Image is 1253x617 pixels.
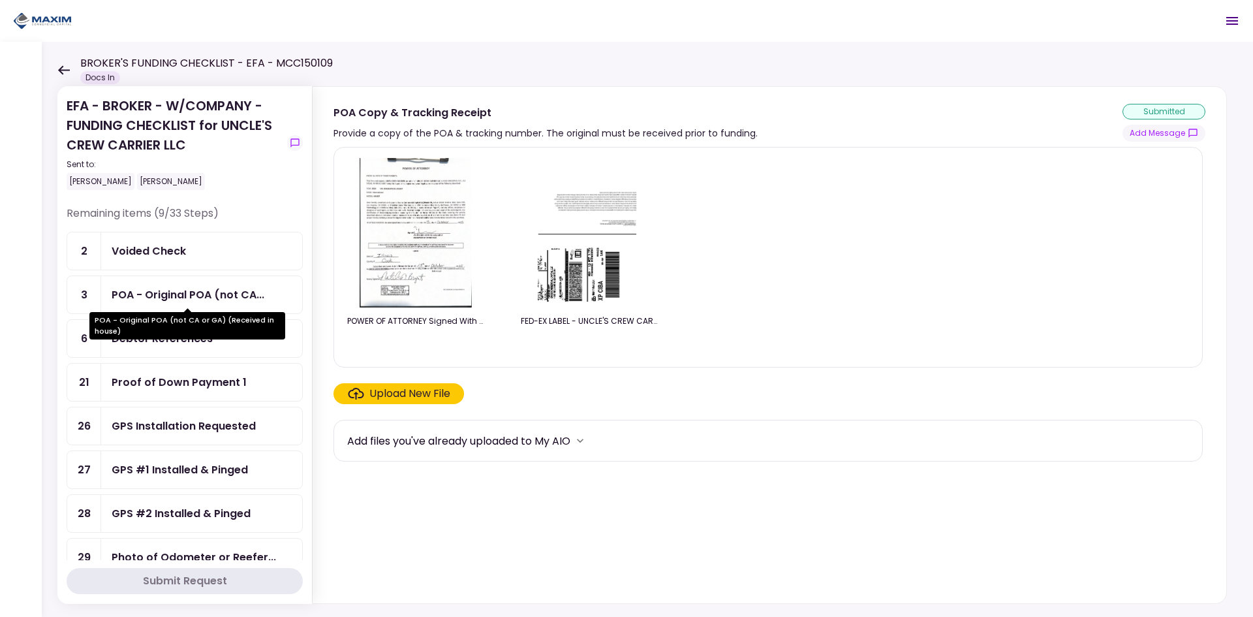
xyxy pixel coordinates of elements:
[67,363,303,402] a: 21Proof of Down Payment 1
[347,433,570,449] div: Add files you've already uploaded to My AIO
[67,495,101,532] div: 28
[333,125,758,141] div: Provide a copy of the POA & tracking number. The original must be received prior to funding.
[67,568,303,594] button: Submit Request
[312,86,1227,604] div: POA Copy & Tracking ReceiptProvide a copy of the POA & tracking number. The original must be rece...
[521,315,658,327] div: FED-EX LABEL - UNCLE'S CREW CARRIER LLC.pdf
[67,96,282,190] div: EFA - BROKER - W/COMPANY - FUNDING CHECKLIST for UNCLE'S CREW CARRIER LLC
[1216,5,1248,37] button: Open menu
[67,407,101,445] div: 26
[67,232,303,270] a: 2Voided Check
[67,232,101,270] div: 2
[67,494,303,533] a: 28GPS #2 Installed & Pinged
[67,206,303,232] div: Remaining items (9/33 Steps)
[67,276,303,314] a: 3POA - Original POA (not CA or GA) (Received in house)
[67,407,303,445] a: 26GPS Installation Requested
[1122,125,1205,142] button: show-messages
[112,549,276,565] div: Photo of Odometer or Reefer hours
[137,173,205,190] div: [PERSON_NAME]
[67,539,101,576] div: 29
[112,374,247,390] div: Proof of Down Payment 1
[112,243,186,259] div: Voided Check
[570,431,590,451] button: more
[333,104,758,121] div: POA Copy & Tracking Receipt
[67,364,101,401] div: 21
[67,538,303,577] a: 29Photo of Odometer or Reefer hours
[13,11,72,31] img: Partner icon
[143,573,227,589] div: Submit Request
[287,135,303,151] button: show-messages
[67,173,134,190] div: [PERSON_NAME]
[347,315,484,327] div: POWER OF ATTORNEY Signed With Ref.pdf
[80,55,333,71] h1: BROKER'S FUNDING CHECKLIST - EFA - MCC150109
[67,451,303,489] a: 27GPS #1 Installed & Pinged
[112,287,264,303] div: POA - Original POA (not CA or GA) (Received in house)
[89,312,285,340] div: POA - Original POA (not CA or GA) (Received in house)
[67,320,101,357] div: 6
[80,71,120,84] div: Docs In
[112,505,251,522] div: GPS #2 Installed & Pinged
[369,386,450,402] div: Upload New File
[1122,104,1205,119] div: submitted
[67,159,282,170] div: Sent to:
[112,462,248,478] div: GPS #1 Installed & Pinged
[67,276,101,313] div: 3
[67,451,101,488] div: 27
[333,383,464,404] span: Click here to upload the required document
[112,418,256,434] div: GPS Installation Requested
[67,319,303,358] a: 6Debtor References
